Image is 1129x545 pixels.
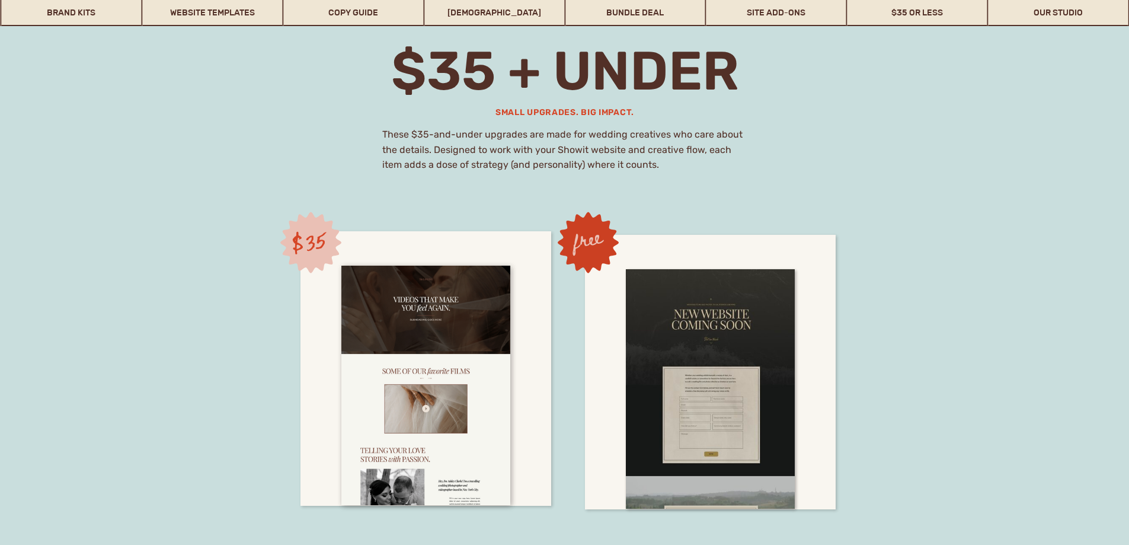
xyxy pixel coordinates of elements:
[272,145,587,203] h2: stand out
[282,227,334,259] h3: $35
[382,127,748,176] p: These $35-and-under upgrades are made for wedding creatives who care about the details. Designed ...
[561,223,613,254] h3: free
[282,82,577,108] h2: Built to perform
[391,106,740,120] h3: Small upgrades. Big impact.
[287,42,843,100] h2: $35 + under
[282,107,577,149] h2: Designed to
